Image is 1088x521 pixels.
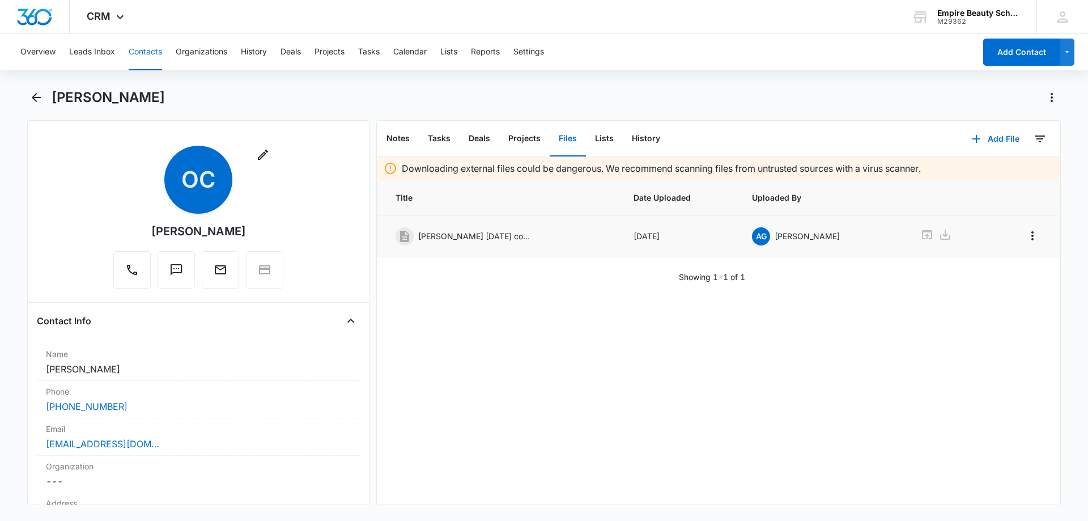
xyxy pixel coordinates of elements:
dd: --- [46,475,351,488]
button: Organizations [176,34,227,70]
h4: Contact Info [37,314,91,328]
button: Files [550,121,586,156]
button: Lists [586,121,623,156]
button: Add Contact [983,39,1060,66]
div: Email[EMAIL_ADDRESS][DOMAIN_NAME] [37,418,360,456]
button: Settings [513,34,544,70]
div: account id [937,18,1020,26]
span: Title [396,192,606,204]
label: Phone [46,386,351,397]
button: Call [113,251,151,289]
dd: [PERSON_NAME] [46,362,351,376]
p: [PERSON_NAME] [775,230,840,242]
button: History [623,121,669,156]
button: Tasks [419,121,460,156]
button: History [241,34,267,70]
button: Contacts [129,34,162,70]
button: Email [202,251,239,289]
span: AG [752,227,770,245]
span: Date Uploaded [634,192,725,204]
button: Filters [1031,130,1049,148]
p: [PERSON_NAME] [DATE] cos.pdf [418,230,532,242]
p: Showing 1-1 of 1 [679,271,745,283]
button: Projects [499,121,550,156]
p: Downloading external files could be dangerous. We recommend scanning files from untrusted sources... [402,162,921,175]
button: Calendar [393,34,427,70]
span: Uploaded By [752,192,893,204]
button: Text [158,251,195,289]
button: Deals [280,34,301,70]
button: Notes [377,121,419,156]
button: Overflow Menu [1023,227,1042,245]
button: Close [342,312,360,330]
label: Address [46,497,351,509]
button: Reports [471,34,500,70]
button: Leads Inbox [69,34,115,70]
button: Back [27,88,45,107]
h1: [PERSON_NAME] [52,89,165,106]
button: Projects [314,34,345,70]
td: [DATE] [620,215,739,257]
a: [EMAIL_ADDRESS][DOMAIN_NAME] [46,437,159,451]
button: Deals [460,121,499,156]
button: Lists [440,34,457,70]
button: Overview [20,34,56,70]
label: Name [46,348,351,360]
a: Email [202,269,239,278]
button: Add File [960,125,1031,153]
a: [PHONE_NUMBER] [46,400,127,413]
button: Tasks [358,34,380,70]
button: Actions [1043,88,1061,107]
div: Name[PERSON_NAME] [37,344,360,381]
label: Organization [46,460,351,472]
div: Phone[PHONE_NUMBER] [37,381,360,418]
div: [PERSON_NAME] [151,223,246,240]
div: Open [902,198,936,223]
a: Call [113,269,151,278]
span: CRM [87,10,110,22]
a: Text [158,269,195,278]
div: account name [937,9,1020,18]
div: Organization--- [37,456,360,493]
span: OC [164,146,232,214]
label: Email [46,423,351,435]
